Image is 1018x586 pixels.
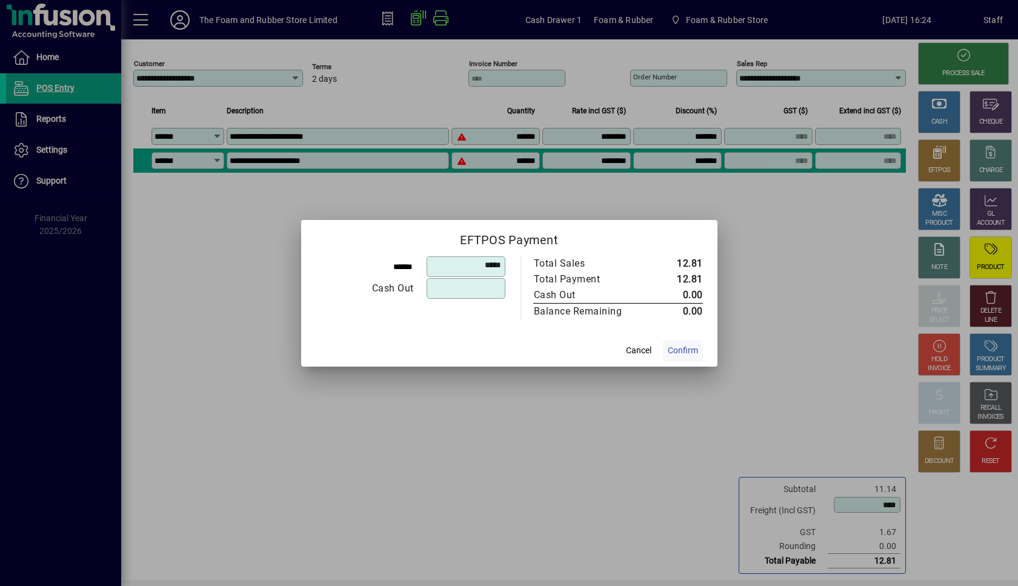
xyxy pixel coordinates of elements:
h2: EFTPOS Payment [301,220,717,255]
td: 12.81 [648,256,703,271]
div: Cash Out [316,281,414,296]
div: Balance Remaining [534,304,636,319]
td: 0.00 [648,303,703,319]
span: Confirm [668,344,698,357]
button: Cancel [619,340,658,362]
td: Total Payment [533,271,648,287]
button: Confirm [663,340,703,362]
td: 0.00 [648,287,703,304]
span: Cancel [626,344,651,357]
td: Total Sales [533,256,648,271]
div: Cash Out [534,288,636,302]
td: 12.81 [648,271,703,287]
